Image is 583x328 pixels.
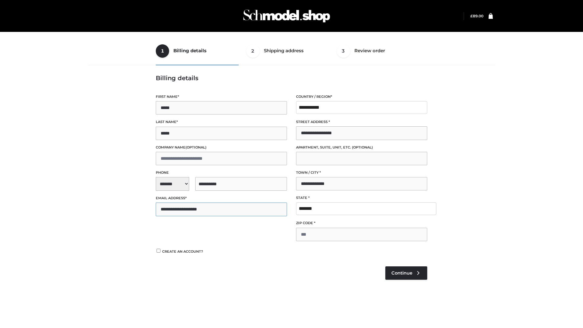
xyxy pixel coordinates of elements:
a: Continue [385,266,427,280]
label: Company name [156,145,287,150]
span: (optional) [186,145,206,149]
bdi: 89.00 [470,14,483,18]
label: Last name [156,119,287,125]
label: Country / Region [296,94,427,100]
input: Create an account? [156,249,161,253]
label: Email address [156,195,287,201]
label: ZIP Code [296,220,427,226]
span: Create an account? [162,249,203,254]
a: £89.00 [470,14,483,18]
span: (optional) [352,145,373,149]
span: Continue [391,270,412,276]
span: £ [470,14,473,18]
label: Town / City [296,170,427,176]
label: Street address [296,119,427,125]
label: Apartment, suite, unit, etc. [296,145,427,150]
label: First name [156,94,287,100]
label: Phone [156,170,287,176]
label: State [296,195,427,201]
h3: Billing details [156,74,427,82]
img: Schmodel Admin 964 [241,4,332,28]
